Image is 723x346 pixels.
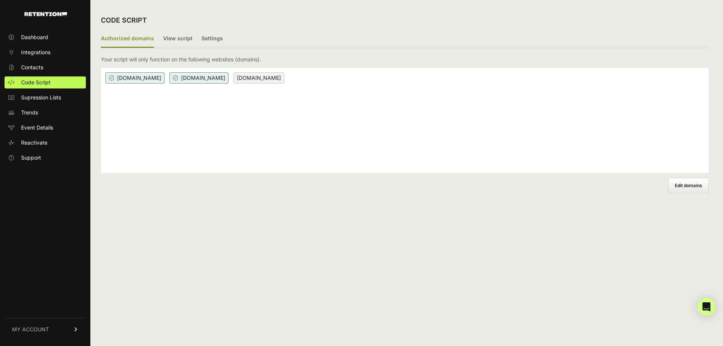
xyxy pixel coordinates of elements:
a: Event Details [5,122,86,134]
span: Integrations [21,49,50,56]
span: Contacts [21,64,43,71]
span: Supression Lists [21,94,61,101]
span: Reactivate [21,139,47,146]
a: Dashboard [5,31,86,43]
span: Event Details [21,124,53,131]
img: Retention.com [24,12,67,16]
span: MY ACCOUNT [12,326,49,333]
label: Authorized domains [101,30,154,48]
a: Integrations [5,46,86,58]
span: Dashboard [21,34,48,41]
a: Supression Lists [5,91,86,104]
span: Edit domains [675,183,702,188]
span: Support [21,154,41,162]
a: Trends [5,107,86,119]
a: Code Script [5,76,86,88]
a: MY ACCOUNT [5,318,86,341]
h2: CODE SCRIPT [101,15,147,26]
p: Your script will only function on the following websites (domains). [101,56,261,63]
span: [DOMAIN_NAME] [105,72,165,84]
span: [DOMAIN_NAME] [169,72,229,84]
label: Settings [201,30,223,48]
div: Open Intercom Messenger [697,298,715,316]
a: Support [5,152,86,164]
span: [DOMAIN_NAME] [233,72,284,84]
span: Trends [21,109,38,116]
span: Code Script [21,79,50,86]
a: Reactivate [5,137,86,149]
label: View script [163,30,192,48]
a: Contacts [5,61,86,73]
